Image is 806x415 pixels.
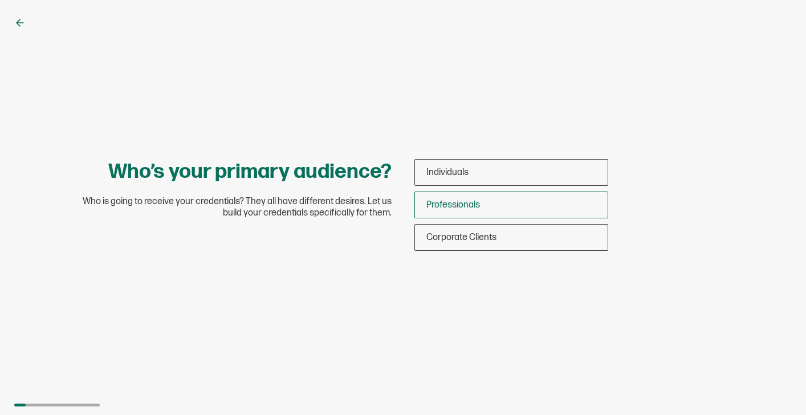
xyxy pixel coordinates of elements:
[72,196,392,219] span: Who is going to receive your credentials? They all have different desires. Let us build your cred...
[426,232,496,243] span: Corporate Clients
[426,167,469,178] span: Individuals
[426,200,480,210] span: Professionals
[749,360,806,415] iframe: Chat Widget
[108,159,392,185] h1: Who’s your primary audience?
